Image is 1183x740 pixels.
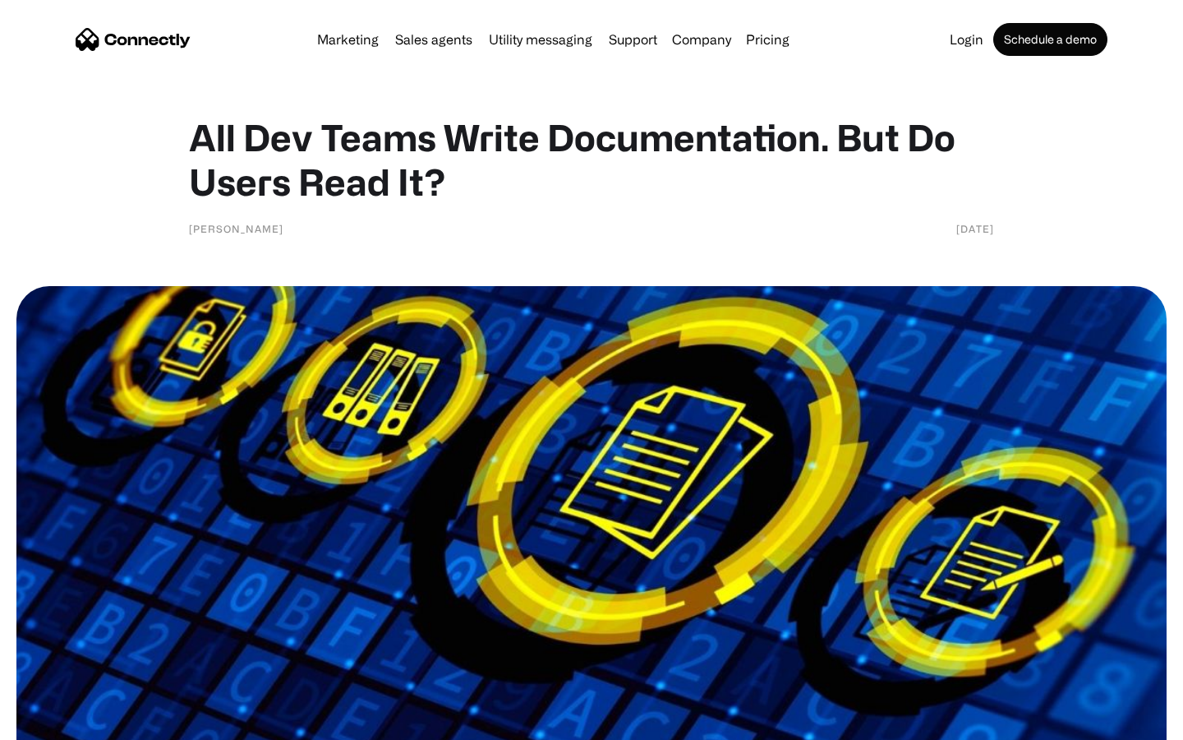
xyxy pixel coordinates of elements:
[189,220,283,237] div: [PERSON_NAME]
[189,115,994,204] h1: All Dev Teams Write Documentation. But Do Users Read It?
[956,220,994,237] div: [DATE]
[482,33,599,46] a: Utility messaging
[943,33,990,46] a: Login
[16,711,99,734] aside: Language selected: English
[389,33,479,46] a: Sales agents
[33,711,99,734] ul: Language list
[739,33,796,46] a: Pricing
[602,33,664,46] a: Support
[311,33,385,46] a: Marketing
[993,23,1107,56] a: Schedule a demo
[672,28,731,51] div: Company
